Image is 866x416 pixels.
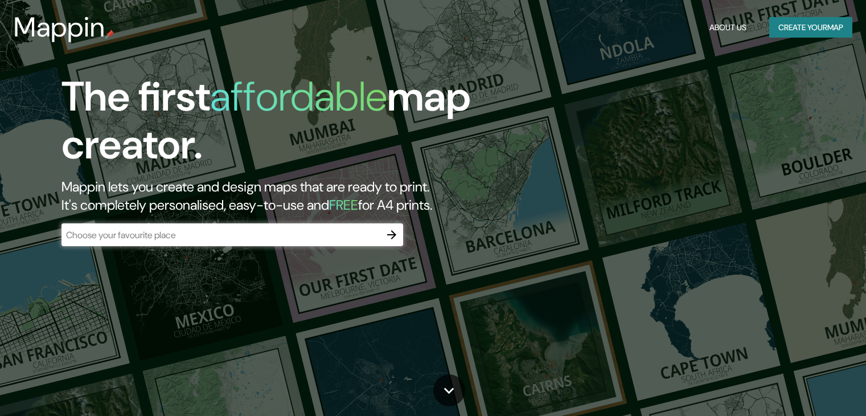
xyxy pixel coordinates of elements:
h3: Mappin [14,11,105,43]
button: Create yourmap [769,17,852,38]
iframe: Help widget launcher [765,372,853,403]
img: mappin-pin [105,30,114,39]
button: About Us [705,17,751,38]
h5: FREE [329,196,358,214]
h1: The first map creator. [61,73,495,178]
h2: Mappin lets you create and design maps that are ready to print. It's completely personalised, eas... [61,178,495,214]
input: Choose your favourite place [61,229,380,242]
h1: affordable [210,70,387,123]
